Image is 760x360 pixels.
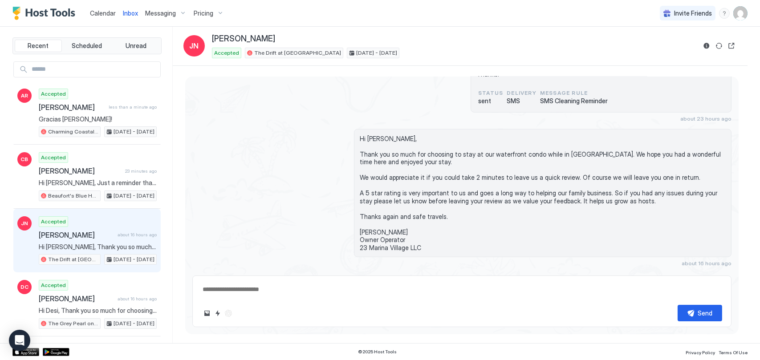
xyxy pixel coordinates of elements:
[356,49,397,57] span: [DATE] - [DATE]
[118,296,157,302] span: about 16 hours ago
[48,255,98,263] span: The Drift at [GEOGRAPHIC_DATA]
[12,7,79,20] a: Host Tools Logo
[39,231,114,239] span: [PERSON_NAME]
[43,348,69,356] a: Google Play Store
[114,255,154,263] span: [DATE] - [DATE]
[714,40,724,51] button: Sync reservation
[719,8,730,19] div: menu
[202,308,212,319] button: Upload image
[680,115,732,122] span: about 23 hours ago
[39,166,122,175] span: [PERSON_NAME]
[12,37,162,54] div: tab-group
[733,6,748,20] div: User profile
[358,349,397,355] span: © 2025 Host Tools
[507,97,536,105] span: SMS
[123,9,138,17] span: Inbox
[39,115,157,123] span: Gracias [PERSON_NAME]!
[41,90,66,98] span: Accepted
[719,350,748,355] span: Terms Of Use
[540,97,608,105] span: SMS Cleaning Reminder
[254,49,341,57] span: The Drift at [GEOGRAPHIC_DATA]
[21,92,28,100] span: AR
[125,168,157,174] span: 23 minutes ago
[507,89,536,97] span: Delivery
[674,9,712,17] span: Invite Friends
[360,135,726,252] span: Hi [PERSON_NAME], Thank you so much for choosing to stay at our waterfront condo while in [GEOGRA...
[114,192,154,200] span: [DATE] - [DATE]
[701,40,712,51] button: Reservation information
[686,350,715,355] span: Privacy Policy
[90,9,116,17] span: Calendar
[41,281,66,289] span: Accepted
[12,348,39,356] a: App Store
[114,320,154,328] span: [DATE] - [DATE]
[39,103,105,112] span: [PERSON_NAME]
[194,9,213,17] span: Pricing
[698,308,713,318] div: Send
[41,218,66,226] span: Accepted
[126,42,146,50] span: Unread
[9,330,30,351] div: Open Intercom Messenger
[719,347,748,356] a: Terms Of Use
[48,128,98,136] span: Charming Coastal Casa on Beaufort's [GEOGRAPHIC_DATA]
[540,89,608,97] span: Message Rule
[39,179,157,187] span: Hi [PERSON_NAME], Just a reminder that your check-out is [DATE] [DATE] 10AM. When you are ready t...
[686,347,715,356] a: Privacy Policy
[48,192,98,200] span: Beaufort's Blue Heron Hideaway on [GEOGRAPHIC_DATA]
[114,128,154,136] span: [DATE] - [DATE]
[72,42,102,50] span: Scheduled
[145,9,176,17] span: Messaging
[39,294,114,303] span: [PERSON_NAME]
[21,219,28,227] span: JN
[726,40,737,51] button: Open reservation
[212,34,275,44] span: [PERSON_NAME]
[478,97,503,105] span: sent
[39,307,157,315] span: Hi Desi, Thank you so much for choosing to stay at our waterfront condo while in [GEOGRAPHIC_DATA...
[123,8,138,18] a: Inbox
[48,320,98,328] span: The Grey Pearl on Port Royal's [GEOGRAPHIC_DATA]
[39,243,157,251] span: Hi [PERSON_NAME], Thank you so much for choosing to stay at our waterfront condo while in [GEOGRA...
[41,154,66,162] span: Accepted
[15,40,62,52] button: Recent
[682,260,732,267] span: about 16 hours ago
[212,308,223,319] button: Quick reply
[478,89,503,97] span: status
[28,62,160,77] input: Input Field
[64,40,111,52] button: Scheduled
[109,104,157,110] span: less than a minute ago
[190,40,199,51] span: JN
[20,283,28,291] span: DC
[28,42,49,50] span: Recent
[90,8,116,18] a: Calendar
[112,40,159,52] button: Unread
[118,232,157,238] span: about 16 hours ago
[678,305,722,321] button: Send
[21,155,28,163] span: CB
[214,49,239,57] span: Accepted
